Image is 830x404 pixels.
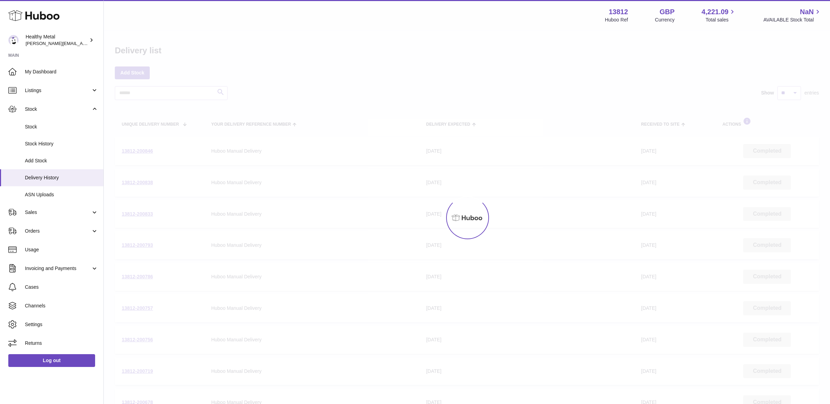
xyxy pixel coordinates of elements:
span: Returns [25,340,98,347]
span: [PERSON_NAME][EMAIL_ADDRESS][DOMAIN_NAME] [26,41,139,46]
div: Huboo Ref [605,17,628,23]
img: jose@healthy-metal.com [8,35,19,45]
span: Channels [25,303,98,309]
span: 4,221.09 [702,7,729,17]
span: Stock History [25,141,98,147]
span: Listings [25,87,91,94]
a: NaN AVAILABLE Stock Total [763,7,822,23]
strong: GBP [660,7,674,17]
span: ASN Uploads [25,191,98,198]
span: Settings [25,321,98,328]
span: Add Stock [25,158,98,164]
span: Cases [25,284,98,290]
span: My Dashboard [25,69,98,75]
span: Delivery History [25,174,98,181]
span: Invoicing and Payments [25,265,91,272]
a: Log out [8,354,95,367]
a: 4,221.09 Total sales [702,7,737,23]
span: Total sales [705,17,736,23]
span: Sales [25,209,91,216]
span: AVAILABLE Stock Total [763,17,822,23]
span: Usage [25,246,98,253]
strong: 13812 [609,7,628,17]
div: Healthy Metal [26,34,88,47]
div: Currency [655,17,675,23]
span: Stock [25,106,91,113]
span: Stock [25,124,98,130]
span: NaN [800,7,814,17]
span: Orders [25,228,91,234]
